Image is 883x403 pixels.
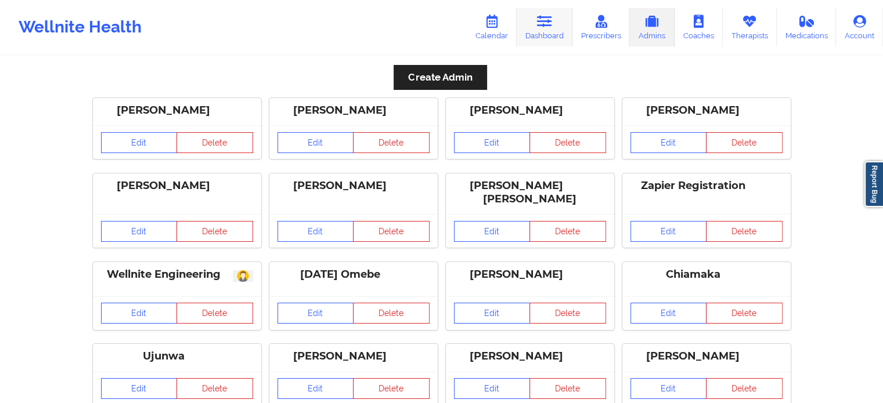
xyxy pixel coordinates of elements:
[454,179,606,206] div: [PERSON_NAME] [PERSON_NAME]
[277,132,354,153] a: Edit
[176,132,253,153] button: Delete
[176,378,253,399] button: Delete
[836,8,883,46] a: Account
[529,221,606,242] button: Delete
[101,179,253,193] div: [PERSON_NAME]
[517,8,572,46] a: Dashboard
[467,8,517,46] a: Calendar
[529,303,606,324] button: Delete
[630,303,707,324] a: Edit
[630,350,783,363] div: [PERSON_NAME]
[101,268,253,281] div: Wellnite Engineering
[630,268,783,281] div: Chiamaka
[277,104,430,117] div: [PERSON_NAME]
[630,221,707,242] a: Edit
[353,378,430,399] button: Delete
[277,350,430,363] div: [PERSON_NAME]
[529,132,606,153] button: Delete
[454,104,606,117] div: [PERSON_NAME]
[353,303,430,324] button: Delete
[277,378,354,399] a: Edit
[277,179,430,193] div: [PERSON_NAME]
[454,221,531,242] a: Edit
[454,132,531,153] a: Edit
[101,378,178,399] a: Edit
[777,8,837,46] a: Medications
[572,8,630,46] a: Prescribers
[277,268,430,281] div: [DATE] Omebe
[706,378,783,399] button: Delete
[630,378,707,399] a: Edit
[864,161,883,207] a: Report Bug
[101,104,253,117] div: [PERSON_NAME]
[723,8,777,46] a: Therapists
[277,221,354,242] a: Edit
[630,132,707,153] a: Edit
[706,221,783,242] button: Delete
[630,179,783,193] div: Zapier Registration
[176,221,253,242] button: Delete
[353,221,430,242] button: Delete
[277,303,354,324] a: Edit
[454,350,606,363] div: [PERSON_NAME]
[454,268,606,281] div: [PERSON_NAME]
[353,132,430,153] button: Delete
[529,378,606,399] button: Delete
[233,270,253,282] img: avatar.png
[630,104,783,117] div: [PERSON_NAME]
[101,221,178,242] a: Edit
[176,303,253,324] button: Delete
[101,350,253,363] div: Ujunwa
[101,303,178,324] a: Edit
[706,132,783,153] button: Delete
[675,8,723,46] a: Coaches
[454,378,531,399] a: Edit
[629,8,675,46] a: Admins
[454,303,531,324] a: Edit
[706,303,783,324] button: Delete
[394,65,486,90] button: Create Admin
[101,132,178,153] a: Edit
